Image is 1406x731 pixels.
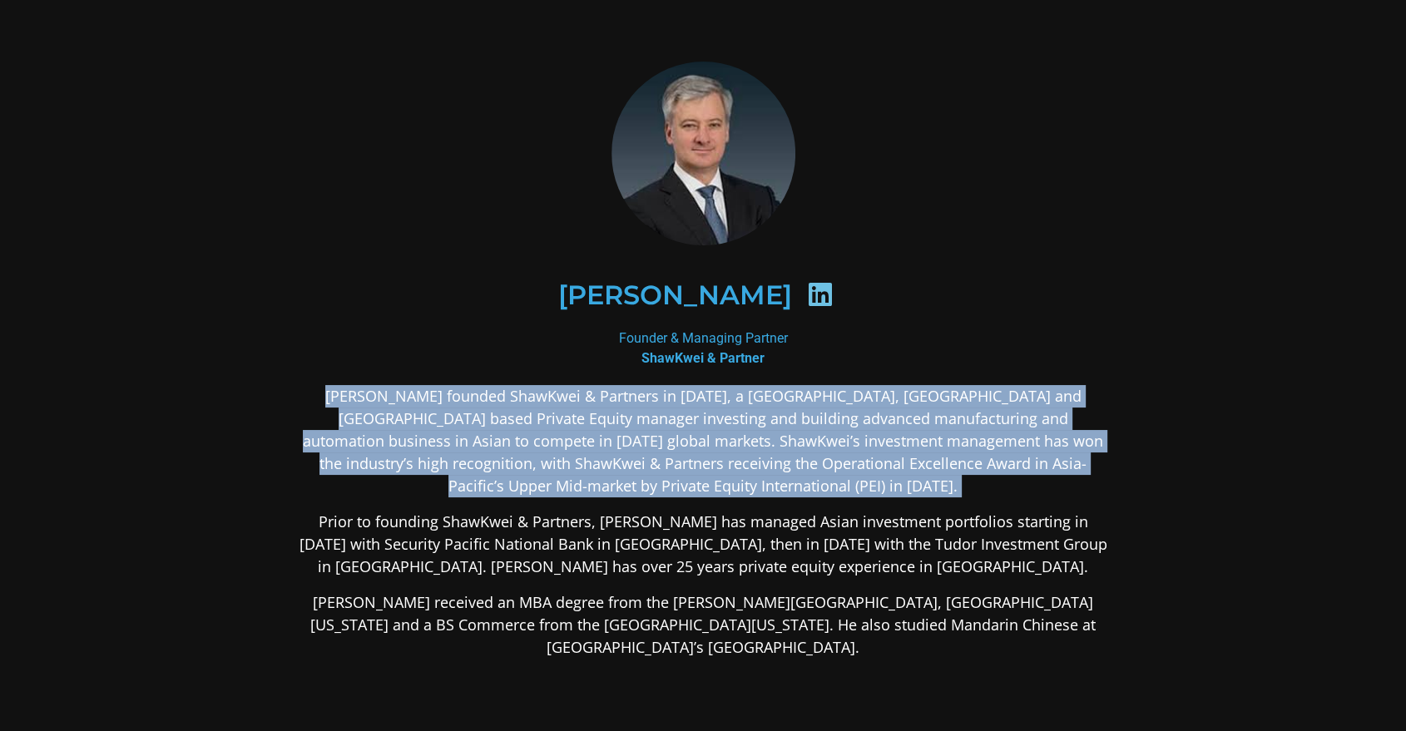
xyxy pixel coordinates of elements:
p: Prior to founding ShawKwei & Partners, [PERSON_NAME] has managed Asian investment portfolios star... [299,511,1107,578]
p: [PERSON_NAME] received an MBA degree from the [PERSON_NAME][GEOGRAPHIC_DATA], [GEOGRAPHIC_DATA][U... [299,591,1107,659]
b: ShawKwei & Partner [641,350,765,366]
p: [PERSON_NAME] founded ShawKwei & Partners in [DATE], a [GEOGRAPHIC_DATA], [GEOGRAPHIC_DATA] and [... [299,385,1107,497]
h2: [PERSON_NAME] [558,282,792,309]
div: Founder & Managing Partner [299,328,1107,368]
